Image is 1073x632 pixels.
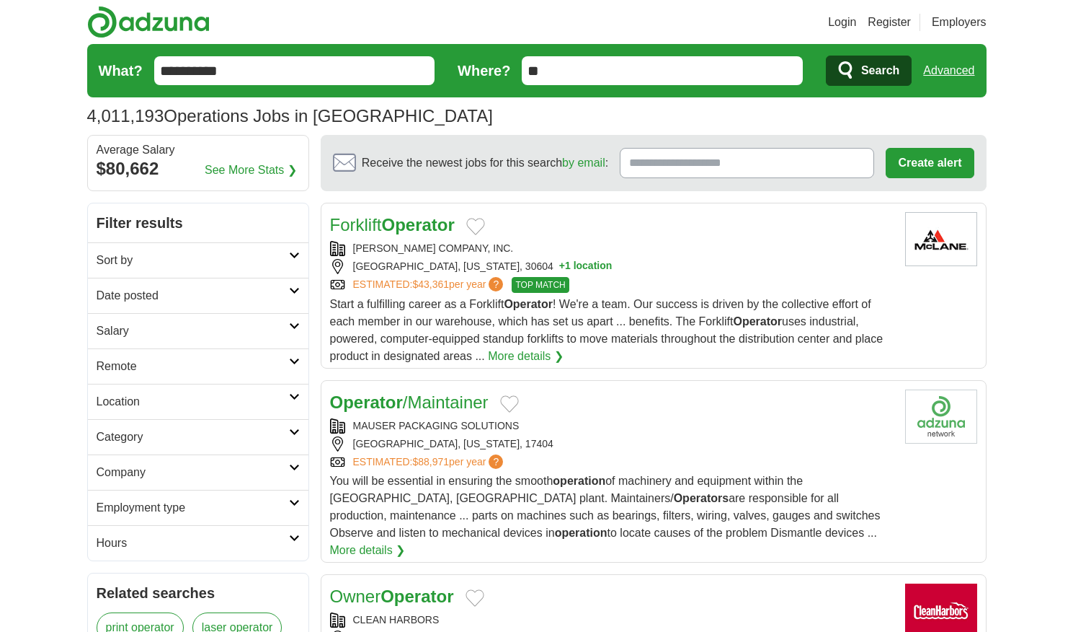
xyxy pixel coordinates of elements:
[828,14,856,31] a: Login
[353,277,507,293] a: ESTIMATED:$43,361per year?
[382,215,455,234] strong: Operator
[380,587,453,606] strong: Operator
[97,464,289,481] h2: Company
[861,56,899,85] span: Search
[330,392,489,412] a: Operator/Maintainer
[905,212,977,266] img: McLane Company logo
[97,358,289,375] h2: Remote
[330,587,454,606] a: OwnerOperator
[88,419,308,455] a: Category
[466,218,485,235] button: Add to favorite jobs
[553,475,605,487] strong: operation
[353,614,440,626] a: CLEAN HARBORS
[330,298,883,362] span: Start a fulfilling career as a Forklift ! We're a team. Our success is driven by the collective e...
[562,157,605,169] a: by email
[88,278,308,313] a: Date posted
[458,60,510,82] label: Where?
[412,278,449,290] span: $43,361
[97,499,289,517] h2: Employment type
[868,14,911,31] a: Register
[923,56,974,85] a: Advanced
[87,106,493,126] h1: Operations Jobs in [GEOGRAPHIC_DATA]
[330,542,406,559] a: More details ❯
[489,455,503,469] span: ?
[412,456,449,468] span: $88,971
[87,6,210,38] img: Adzuna logo
[353,242,514,254] a: [PERSON_NAME] COMPANY, INC.
[905,390,977,444] img: Company logo
[330,436,894,452] div: [GEOGRAPHIC_DATA], [US_STATE], 17404
[932,14,987,31] a: Employers
[886,148,974,178] button: Create alert
[97,535,289,552] h2: Hours
[362,154,608,172] span: Receive the newest jobs for this search :
[97,287,289,304] h2: Date posted
[504,298,553,310] strong: Operator
[488,348,564,365] a: More details ❯
[88,384,308,419] a: Location
[97,429,289,446] h2: Category
[500,395,519,413] button: Add to favorite jobs
[559,259,565,274] span: +
[99,60,143,82] label: What?
[88,203,308,242] h2: Filter results
[555,527,607,539] strong: operation
[466,589,484,607] button: Add to favorite jobs
[330,418,894,434] div: MAUSER PACKAGING SOLUTIONS
[559,259,613,274] button: +1 location
[87,103,164,129] span: 4,011,193
[97,252,289,269] h2: Sort by
[330,475,881,539] span: You will be essential in ensuring the smooth of machinery and equipment within the [GEOGRAPHIC_DA...
[88,348,308,384] a: Remote
[826,56,912,86] button: Search
[88,313,308,348] a: Salary
[489,277,503,291] span: ?
[97,393,289,411] h2: Location
[733,315,782,328] strong: Operator
[512,277,569,293] span: TOP MATCH
[97,156,300,182] div: $80,662
[88,525,308,561] a: Hours
[330,392,403,412] strong: Operator
[330,259,894,274] div: [GEOGRAPHIC_DATA], [US_STATE], 30604
[88,490,308,525] a: Employment type
[353,455,507,470] a: ESTIMATED:$88,971per year?
[205,162,297,179] a: See More Stats ❯
[88,455,308,490] a: Company
[97,582,300,604] h2: Related searches
[97,322,289,340] h2: Salary
[97,144,300,156] div: Average Salary
[330,215,455,234] a: ForkliftOperator
[88,242,308,278] a: Sort by
[674,492,729,504] strong: Operators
